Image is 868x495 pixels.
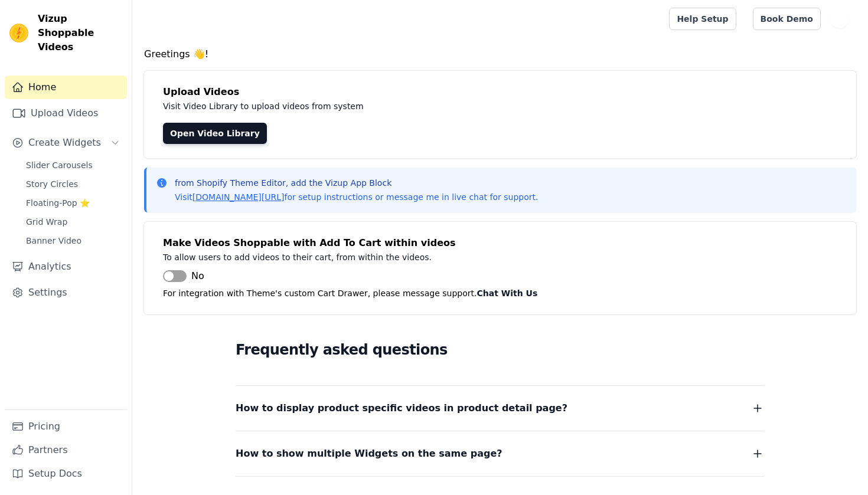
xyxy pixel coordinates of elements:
a: Settings [5,281,127,304]
button: Chat With Us [477,286,538,300]
img: Vizup [9,24,28,42]
a: Setup Docs [5,462,127,486]
span: No [191,269,204,283]
span: Banner Video [26,235,81,247]
span: How to show multiple Widgets on the same page? [236,445,502,462]
h4: Upload Videos [163,85,837,99]
a: Partners [5,438,127,462]
a: Floating-Pop ⭐ [19,195,127,211]
a: Help Setup [669,8,736,30]
h4: Make Videos Shoppable with Add To Cart within videos [163,236,837,250]
span: Create Widgets [28,136,101,150]
a: Slider Carousels [19,157,127,173]
a: [DOMAIN_NAME][URL] [192,192,285,202]
a: Open Video Library [163,123,267,144]
h2: Frequently asked questions [236,338,765,362]
a: Pricing [5,415,127,438]
span: Vizup Shoppable Videos [38,12,122,54]
a: Home [5,76,127,99]
button: How to show multiple Widgets on the same page? [236,445,765,462]
a: Book Demo [753,8,821,30]
span: Grid Wrap [26,216,67,228]
span: Story Circles [26,178,78,190]
p: Visit Video Library to upload videos from system [163,99,692,113]
a: Story Circles [19,176,127,192]
a: Grid Wrap [19,214,127,230]
button: Create Widgets [5,131,127,155]
button: How to display product specific videos in product detail page? [236,400,765,417]
a: Analytics [5,255,127,278]
a: Banner Video [19,232,127,249]
p: Visit for setup instructions or message me in live chat for support. [175,191,538,203]
button: No [163,269,204,283]
span: Floating-Pop ⭐ [26,197,90,209]
p: To allow users to add videos to their cart, from within the videos. [163,250,692,264]
a: Upload Videos [5,101,127,125]
span: Slider Carousels [26,159,93,171]
h4: Greetings 👋! [144,47,856,61]
p: For integration with Theme's custom Cart Drawer, please message support. [163,286,837,300]
span: How to display product specific videos in product detail page? [236,400,567,417]
p: from Shopify Theme Editor, add the Vizup App Block [175,177,538,189]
